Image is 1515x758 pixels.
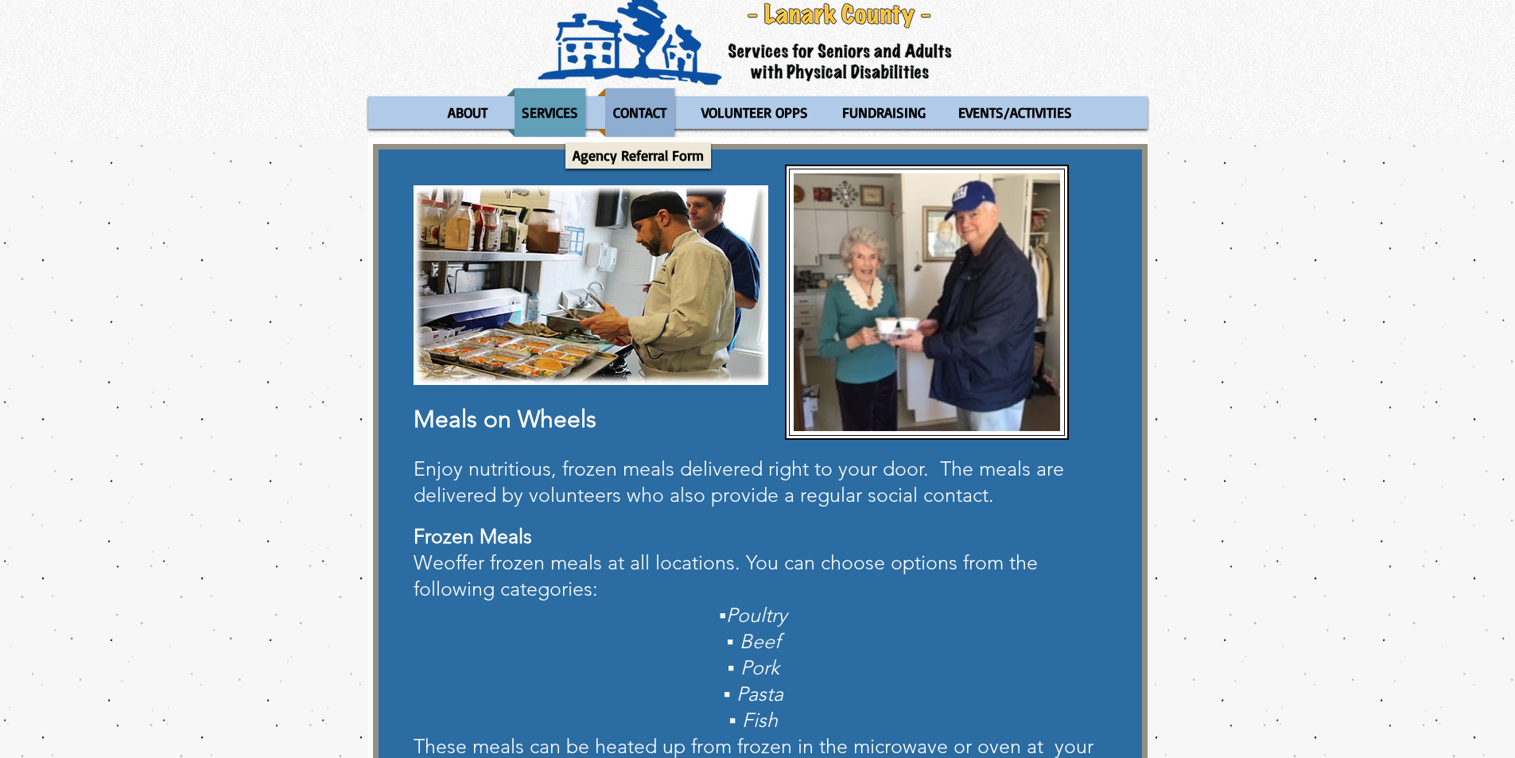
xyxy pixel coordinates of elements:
[724,682,783,706] span: ▪ Pasta
[432,88,503,137] a: ABOUT
[726,603,787,627] span: Poultry
[368,88,1148,137] nav: Site
[943,88,1087,137] a: EVENTS/ACTIVITIES
[729,708,778,732] span: ▪ Fish
[414,405,596,433] span: Meals on Wheels
[727,629,780,653] span: ▪ Beef
[515,88,585,137] p: SERVICES
[414,185,768,385] img: Hot MOW.jpg
[835,88,933,137] p: FUNDRAISING
[414,550,1038,601] span: offer frozen meals at all locations. You can choose options from the following categories:
[565,142,711,169] a: Agency Referral Form
[597,88,682,137] a: CONTACT
[507,88,593,137] a: SERVICES
[441,88,495,137] p: ABOUT
[720,603,727,627] span: ▪
[606,88,674,137] p: CONTACT
[951,88,1079,137] p: EVENTS/ACTIVITIES
[728,655,779,679] span: ▪ Pork
[694,88,815,137] p: VOLUNTEER OPPS
[794,173,1060,431] img: Peggy & Stephen.JPG
[414,524,532,548] span: Frozen Meals
[827,88,939,137] a: FUNDRAISING
[414,550,444,574] span: We
[686,88,823,137] a: VOLUNTEER OPPS
[414,457,1064,507] span: Enjoy nutritious, frozen meals delivered right to your door. The meals are delivered by volunteer...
